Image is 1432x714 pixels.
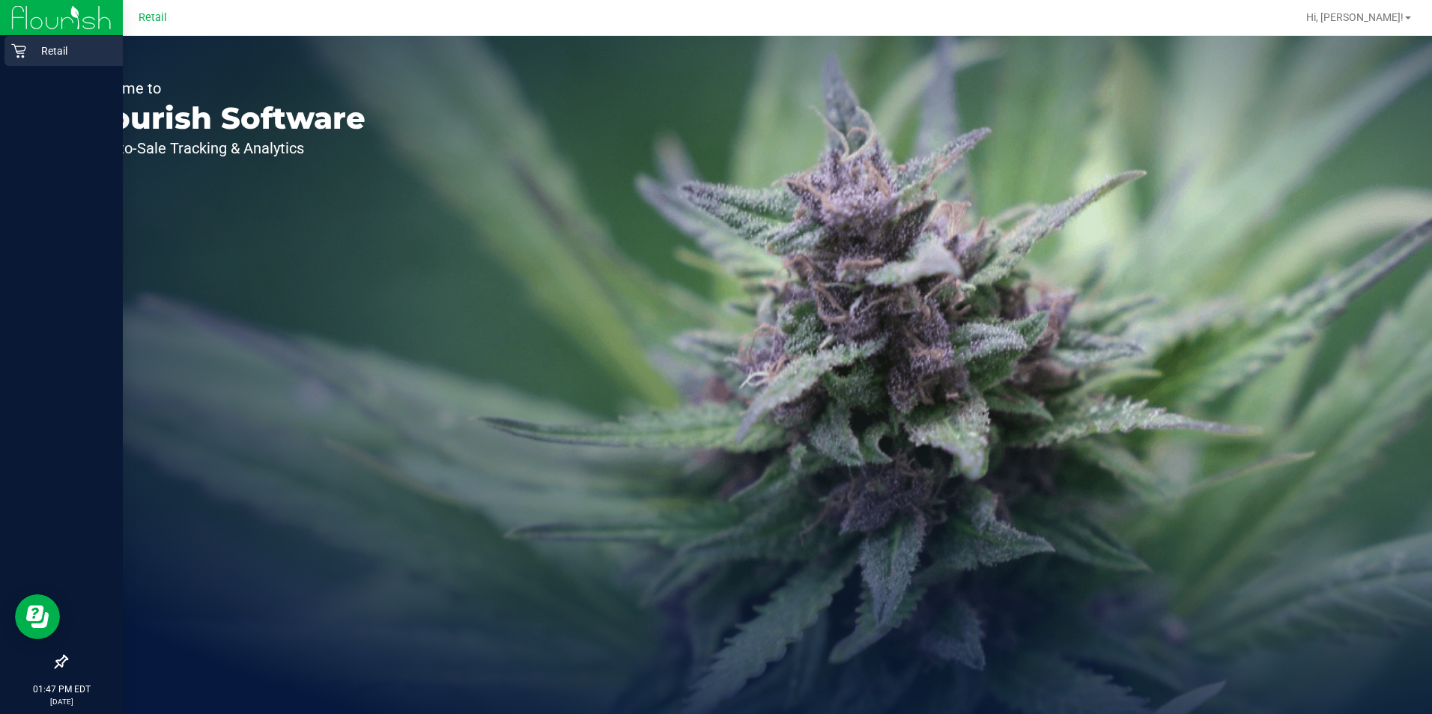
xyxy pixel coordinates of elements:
p: [DATE] [7,696,116,707]
p: Welcome to [81,81,365,96]
span: Hi, [PERSON_NAME]! [1306,11,1404,23]
p: Flourish Software [81,103,365,133]
span: Retail [139,11,167,24]
iframe: Resource center [15,594,60,639]
inline-svg: Retail [11,43,26,58]
p: Seed-to-Sale Tracking & Analytics [81,141,365,156]
p: Retail [26,42,116,60]
p: 01:47 PM EDT [7,683,116,696]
